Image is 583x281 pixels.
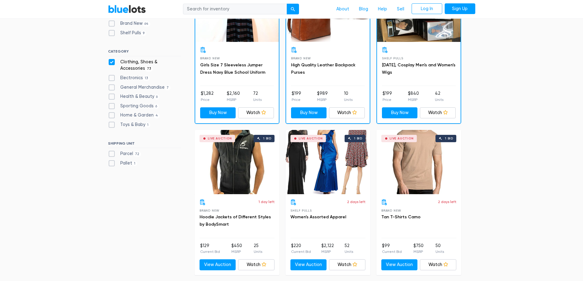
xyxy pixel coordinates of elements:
[108,103,159,109] label: Sporting Goods
[329,259,365,270] a: Watch
[345,249,353,254] p: Units
[291,62,355,75] a: High Quality Leather Backpack Purses
[200,259,236,270] a: View Auction
[413,249,424,254] p: MSRP
[291,57,311,60] span: Brand New
[108,75,150,81] label: Electronics
[108,84,171,91] label: General Merchandise
[290,259,327,270] a: View Auction
[382,249,402,254] p: Current Bid
[108,160,137,167] label: Pallet
[154,94,160,99] span: 6
[108,121,151,128] label: Toys & Baby
[354,137,362,140] div: 1 bid
[435,90,443,102] li: 42
[200,107,236,118] a: Buy Now
[141,31,147,36] span: 9
[253,90,262,102] li: 72
[231,242,242,255] li: $450
[382,62,455,75] a: [DATE], Cosplay Men's and Women's Wigs
[108,30,147,36] label: Shelf Pulls
[383,97,392,102] p: Price
[108,59,181,72] label: Clothing, Shoes & Accessories
[344,90,353,102] li: 10
[201,90,214,102] li: $1,282
[317,90,328,102] li: $989
[291,242,311,255] li: $220
[345,242,353,255] li: 52
[108,150,141,157] label: Parcel
[253,97,262,102] p: Units
[317,97,328,102] p: MSRP
[445,3,475,14] a: Sign Up
[347,199,365,205] p: 2 days left
[390,137,414,140] div: Live Auction
[145,123,151,128] span: 1
[238,107,274,118] a: Watch
[435,242,444,255] li: 50
[200,214,271,227] a: Hoodie Jackets of Different Styles by BodySmart
[354,3,373,15] a: Blog
[381,259,418,270] a: View Auction
[290,209,312,212] span: Shelf Pulls
[292,90,301,102] li: $199
[133,152,141,157] span: 72
[200,209,219,212] span: Brand New
[227,97,240,102] p: MSRP
[438,199,456,205] p: 2 days left
[154,104,159,109] span: 6
[381,209,401,212] span: Brand New
[200,57,220,60] span: Brand New
[382,107,418,118] a: Buy Now
[383,90,392,102] li: $199
[408,97,419,102] p: MSRP
[154,113,160,118] span: 4
[108,20,151,27] label: Brand New
[435,97,443,102] p: Units
[381,214,420,220] a: Tan T-Shirts Camo
[376,130,461,194] a: Live Auction 1 bid
[200,62,265,75] a: Girls Size 7 Sleeveless Jumper Dress Navy Blue School Uniform
[382,242,402,255] li: $99
[143,21,151,26] span: 64
[200,249,220,254] p: Current Bid
[435,249,444,254] p: Units
[108,141,181,148] h6: SHIPPING UNIT
[263,137,271,140] div: 1 bid
[183,4,287,15] input: Search for inventory
[108,5,146,13] a: BlueLots
[108,112,160,119] label: Home & Garden
[321,242,334,255] li: $2,122
[420,259,456,270] a: Watch
[331,3,354,15] a: About
[382,57,403,60] span: Shelf Pulls
[227,90,240,102] li: $2,160
[299,137,323,140] div: Live Auction
[412,3,442,14] a: Log In
[373,3,392,15] a: Help
[292,97,301,102] p: Price
[201,97,214,102] p: Price
[200,242,220,255] li: $129
[392,3,409,15] a: Sell
[254,242,262,255] li: 25
[420,107,456,118] a: Watch
[254,249,262,254] p: Units
[321,249,334,254] p: MSRP
[286,130,370,194] a: Live Auction 1 bid
[290,214,346,220] a: Women's Assorted Apparel
[344,97,353,102] p: Units
[291,107,327,118] a: Buy Now
[408,90,419,102] li: $840
[259,199,275,205] p: 1 day left
[208,137,232,140] div: Live Auction
[413,242,424,255] li: $750
[145,67,153,72] span: 73
[108,93,160,100] label: Health & Beauty
[231,249,242,254] p: MSRP
[445,137,453,140] div: 1 bid
[143,76,150,81] span: 13
[195,130,279,194] a: Live Auction 1 bid
[108,49,181,56] h6: CATEGORY
[132,161,137,166] span: 1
